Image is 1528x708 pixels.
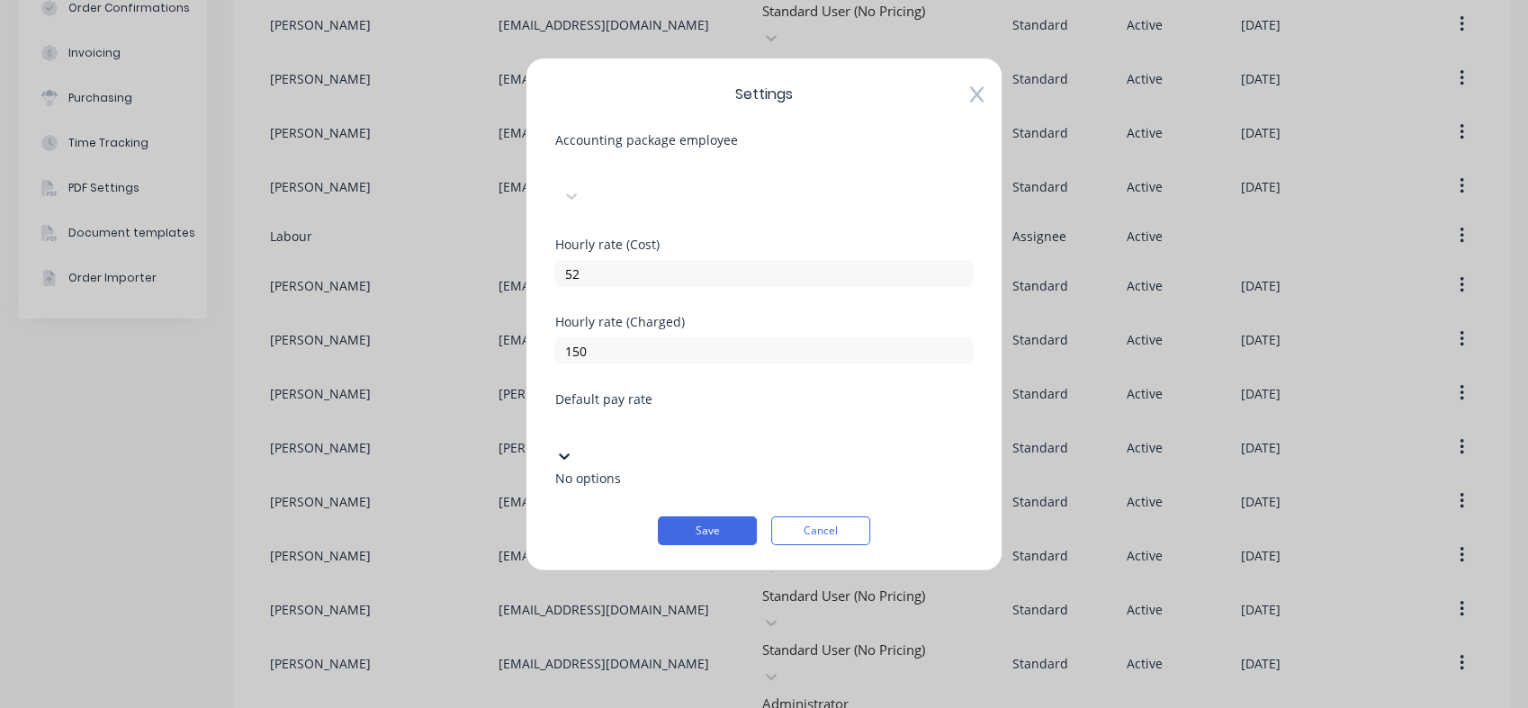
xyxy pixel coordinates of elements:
[561,437,714,456] div: Select...
[555,337,973,364] input: $0
[561,178,714,197] div: Select...
[555,260,973,287] input: $0
[555,316,973,328] div: Hourly rate (Charged)
[771,516,870,545] button: Cancel
[555,469,973,488] div: No options
[658,516,757,545] button: Save
[555,134,973,147] div: Accounting package employee
[555,393,973,406] div: Default pay rate
[555,238,973,251] div: Hourly rate (Cost)
[555,84,973,105] span: Settings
